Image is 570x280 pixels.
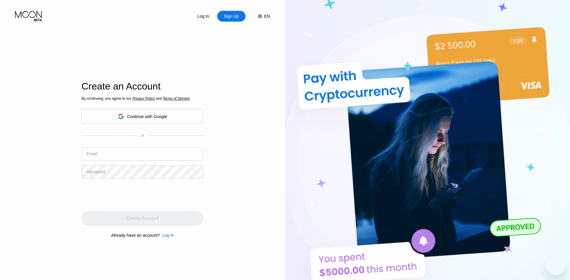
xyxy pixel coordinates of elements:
[111,233,160,238] div: Already have an account?
[141,133,144,138] div: or
[81,96,203,101] div: By continuing, you agree to our
[163,96,190,101] span: Terms of Service
[223,13,239,19] div: Sign Up
[189,11,217,22] div: Log In
[155,96,163,101] span: and
[160,233,174,238] div: Log In
[81,81,203,92] div: Create an Account
[81,183,173,207] iframe: reCAPTCHA
[197,13,210,19] div: Log In
[127,114,167,119] div: Continue with Google
[133,96,155,101] span: Privacy Policy
[81,109,203,124] div: Continue with Google
[86,169,105,174] div: Password
[217,11,245,22] div: Sign Up
[264,14,270,19] div: EN
[162,233,174,238] div: Log In
[86,151,97,156] div: Email
[546,256,565,275] iframe: Кнопка запуска окна обмена сообщениями
[251,11,270,22] div: EN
